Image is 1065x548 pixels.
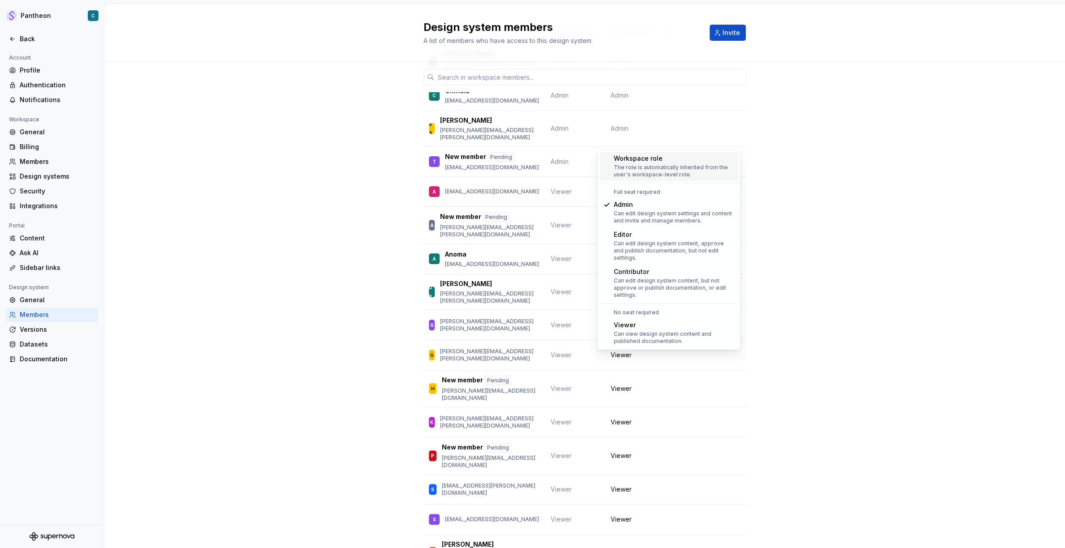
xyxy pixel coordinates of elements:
[20,201,95,210] div: Integrations
[440,279,492,288] p: [PERSON_NAME]
[551,385,572,392] span: Viewer
[614,330,735,345] div: Can view design system content and published documentation.
[614,164,735,178] div: The role is automatically inherited from the user's workspace-level role.
[611,351,632,360] span: Viewer
[20,263,95,272] div: Sidebar links
[611,124,629,133] span: Admin
[20,310,95,319] div: Members
[723,28,740,37] span: Invite
[429,120,435,137] div: SA
[614,267,735,276] div: Contributor
[614,277,735,299] div: Can edit design system content, but not approve or publish documentation, or edit settings.
[20,66,95,75] div: Profile
[611,418,632,427] span: Viewer
[5,322,98,337] a: Versions
[442,387,540,402] p: [PERSON_NAME][EMAIL_ADDRESS][DOMAIN_NAME]
[445,250,466,259] p: Anoma
[433,515,436,524] div: S
[432,157,436,166] div: T
[551,288,572,295] span: Viewer
[20,325,95,334] div: Versions
[445,97,539,104] p: [EMAIL_ADDRESS][DOMAIN_NAME]
[440,415,540,429] p: [PERSON_NAME][EMAIL_ADDRESS][PERSON_NAME][DOMAIN_NAME]
[91,12,95,19] div: C
[551,158,569,165] span: Admin
[431,384,434,393] div: H
[20,142,95,151] div: Billing
[614,210,735,224] div: Can edit design system settings and content and invite and manage members.
[6,10,17,21] img: 2ea59a0b-fef9-4013-8350-748cea000017.png
[30,532,74,541] svg: Supernova Logo
[551,221,572,229] span: Viewer
[440,348,540,362] p: [PERSON_NAME][EMAIL_ADDRESS][PERSON_NAME][DOMAIN_NAME]
[5,293,98,307] a: General
[5,308,98,322] a: Members
[432,187,436,196] div: A
[429,283,435,301] div: DR
[5,220,28,231] div: Portal
[445,188,539,195] p: [EMAIL_ADDRESS][DOMAIN_NAME]
[614,230,735,239] div: Editor
[445,164,539,171] p: [EMAIL_ADDRESS][DOMAIN_NAME]
[551,418,572,426] span: Viewer
[20,34,95,43] div: Back
[611,91,629,100] span: Admin
[20,248,95,257] div: Ask AI
[611,384,632,393] span: Viewer
[431,485,434,494] div: S
[20,355,95,364] div: Documentation
[551,485,572,493] span: Viewer
[442,376,483,385] p: New member
[5,78,98,92] a: Authentication
[551,321,572,329] span: Viewer
[710,25,746,41] button: Invite
[611,515,632,524] span: Viewer
[5,114,43,125] div: Workspace
[551,255,572,262] span: Viewer
[551,91,569,99] span: Admin
[434,69,746,85] input: Search in workspace members...
[5,169,98,184] a: Design systems
[5,337,98,351] a: Datasets
[20,187,95,196] div: Security
[20,340,95,349] div: Datasets
[598,304,740,349] div: Suggestions
[5,261,98,275] a: Sidebar links
[614,154,735,163] div: Workspace role
[614,240,735,261] div: Can edit design system content, approve and publish documentation, but not edit settings.
[5,352,98,366] a: Documentation
[614,321,735,330] div: Viewer
[20,157,95,166] div: Members
[5,93,98,107] a: Notifications
[442,443,483,453] p: New member
[485,443,511,453] div: Pending
[2,6,102,26] button: PantheonC
[20,172,95,181] div: Design systems
[21,11,51,20] div: Pantheon
[551,452,572,459] span: Viewer
[5,52,34,63] div: Account
[551,515,572,523] span: Viewer
[598,183,740,303] div: Suggestions
[20,295,95,304] div: General
[440,224,540,238] p: [PERSON_NAME][EMAIL_ADDRESS][PERSON_NAME][DOMAIN_NAME]
[488,152,514,162] div: Pending
[440,318,540,332] p: [PERSON_NAME][EMAIL_ADDRESS][PERSON_NAME][DOMAIN_NAME]
[598,150,740,183] div: Suggestions
[442,454,540,469] p: [PERSON_NAME][EMAIL_ADDRESS][DOMAIN_NAME]
[20,95,95,104] div: Notifications
[430,418,433,427] div: K
[599,309,738,316] div: No seat required
[445,516,539,523] p: [EMAIL_ADDRESS][DOMAIN_NAME]
[430,221,434,230] div: A
[20,81,95,90] div: Authentication
[440,127,540,141] p: [PERSON_NAME][EMAIL_ADDRESS][PERSON_NAME][DOMAIN_NAME]
[430,351,434,360] div: G
[551,351,572,359] span: Viewer
[551,188,572,195] span: Viewer
[5,125,98,139] a: General
[423,37,593,44] span: A list of members who have access to this design system.
[599,188,738,196] div: Full seat required
[442,482,540,497] p: [EMAIL_ADDRESS][PERSON_NAME][DOMAIN_NAME]
[431,451,434,460] div: P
